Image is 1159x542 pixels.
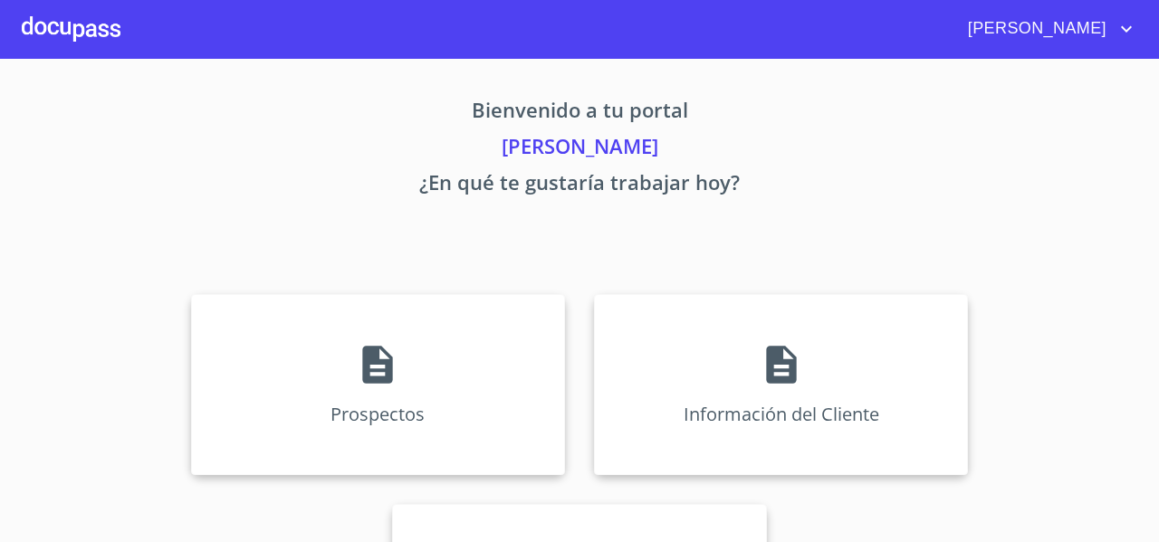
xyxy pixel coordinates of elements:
[22,131,1137,167] p: [PERSON_NAME]
[22,95,1137,131] p: Bienvenido a tu portal
[22,167,1137,204] p: ¿En qué te gustaría trabajar hoy?
[954,14,1137,43] button: account of current user
[954,14,1116,43] span: [PERSON_NAME]
[684,402,879,426] p: Información del Cliente
[330,402,425,426] p: Prospectos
